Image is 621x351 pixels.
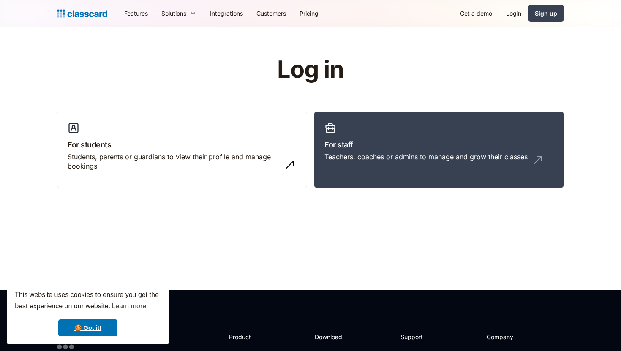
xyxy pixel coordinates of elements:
[58,319,117,336] a: dismiss cookie message
[250,4,293,23] a: Customers
[487,332,543,341] h2: Company
[324,152,528,161] div: Teachers, coaches or admins to manage and grow their classes
[68,139,297,150] h3: For students
[110,300,147,313] a: learn more about cookies
[293,4,325,23] a: Pricing
[15,290,161,313] span: This website uses cookies to ensure you get the best experience on our website.
[453,4,499,23] a: Get a demo
[314,112,564,188] a: For staffTeachers, coaches or admins to manage and grow their classes
[203,4,250,23] a: Integrations
[400,332,435,341] h2: Support
[155,4,203,23] div: Solutions
[117,4,155,23] a: Features
[229,332,274,341] h2: Product
[528,5,564,22] a: Sign up
[535,9,557,18] div: Sign up
[57,8,107,19] a: Logo
[499,4,528,23] a: Login
[315,332,349,341] h2: Download
[177,57,445,83] h1: Log in
[7,282,169,344] div: cookieconsent
[57,112,307,188] a: For studentsStudents, parents or guardians to view their profile and manage bookings
[324,139,553,150] h3: For staff
[161,9,186,18] div: Solutions
[68,152,280,171] div: Students, parents or guardians to view their profile and manage bookings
